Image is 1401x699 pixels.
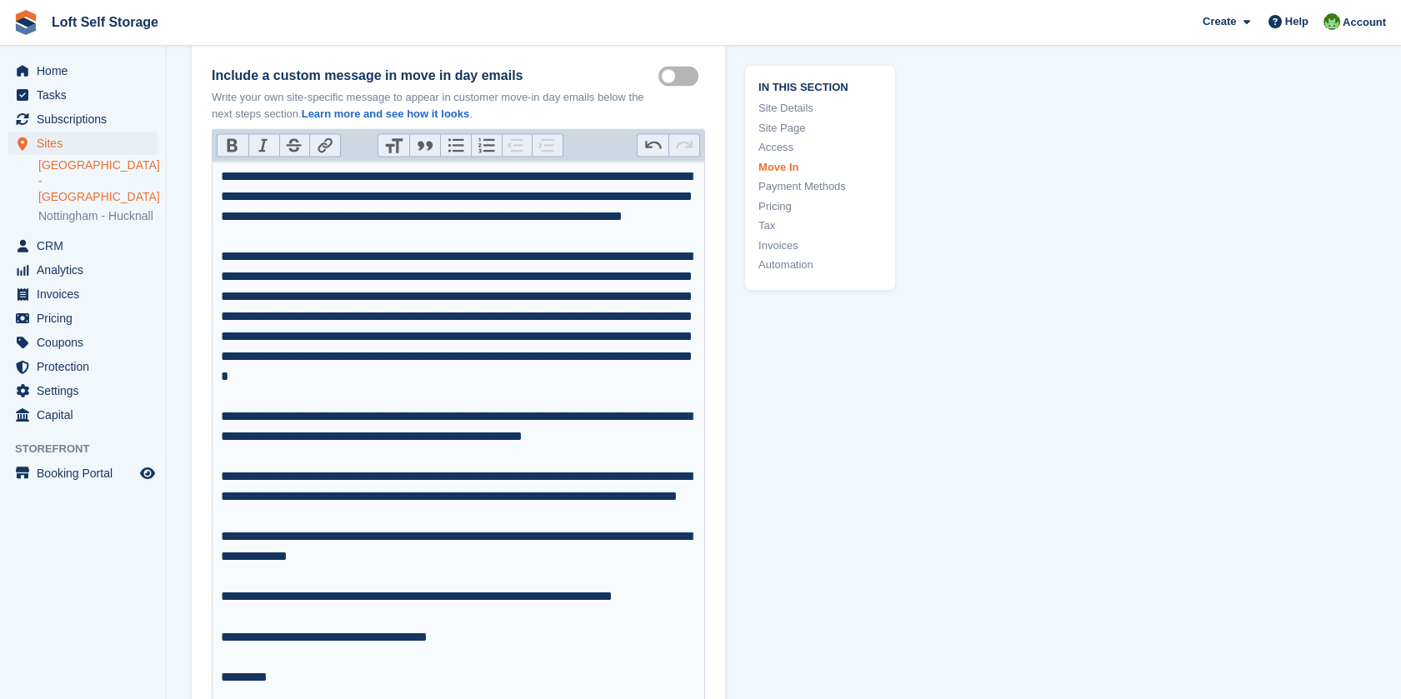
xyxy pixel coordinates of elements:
a: [GEOGRAPHIC_DATA] - [GEOGRAPHIC_DATA] [38,157,158,205]
button: Redo [668,134,699,156]
button: Undo [638,134,668,156]
a: Move In [758,159,882,176]
a: Site Page [758,120,882,137]
p: Write your own site-specific message to appear in customer move-in day emails below the next step... [212,89,658,122]
button: Quote [409,134,440,156]
a: Preview store [138,463,158,483]
span: Tasks [37,83,137,107]
span: Account [1343,14,1386,31]
label: Move in mailer custom message on [658,74,705,77]
button: Decrease Level [502,134,533,156]
a: Invoices [758,237,882,254]
a: menu [8,331,158,354]
button: Heading [378,134,409,156]
a: Payment Methods [758,179,882,196]
span: Coupons [37,331,137,354]
span: Protection [37,355,137,378]
a: menu [8,234,158,257]
a: menu [8,403,158,427]
span: Capital [37,403,137,427]
a: menu [8,132,158,155]
img: stora-icon-8386f47178a22dfd0bd8f6a31ec36ba5ce8667c1dd55bd0f319d3a0aa187defe.svg [13,10,38,35]
span: Settings [37,379,137,402]
span: Pricing [37,307,137,330]
button: Strikethrough [279,134,310,156]
span: Sites [37,132,137,155]
span: Booking Portal [37,462,137,485]
label: Include a custom message in move in day emails [212,66,658,86]
button: Numbers [471,134,502,156]
a: Tax [758,218,882,235]
a: menu [8,59,158,82]
a: Loft Self Storage [45,8,165,36]
span: In this section [758,78,882,94]
a: Automation [758,257,882,274]
span: Storefront [15,441,166,457]
a: Access [758,140,882,157]
span: CRM [37,234,137,257]
a: menu [8,307,158,330]
a: Site Details [758,101,882,117]
button: Increase Level [532,134,563,156]
a: menu [8,355,158,378]
span: Create [1203,13,1236,30]
a: Pricing [758,198,882,215]
span: Home [37,59,137,82]
span: Subscriptions [37,107,137,131]
a: menu [8,107,158,131]
button: Bold [218,134,248,156]
span: Analytics [37,258,137,282]
span: Invoices [37,282,137,306]
button: Bullets [440,134,471,156]
img: James Johnson [1323,13,1340,30]
a: Nottingham - Hucknall [38,208,158,224]
a: Learn more and see how it looks [302,107,470,120]
a: menu [8,462,158,485]
a: menu [8,379,158,402]
a: menu [8,258,158,282]
button: Link [309,134,340,156]
a: menu [8,83,158,107]
button: Italic [248,134,279,156]
a: menu [8,282,158,306]
span: Help [1285,13,1308,30]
